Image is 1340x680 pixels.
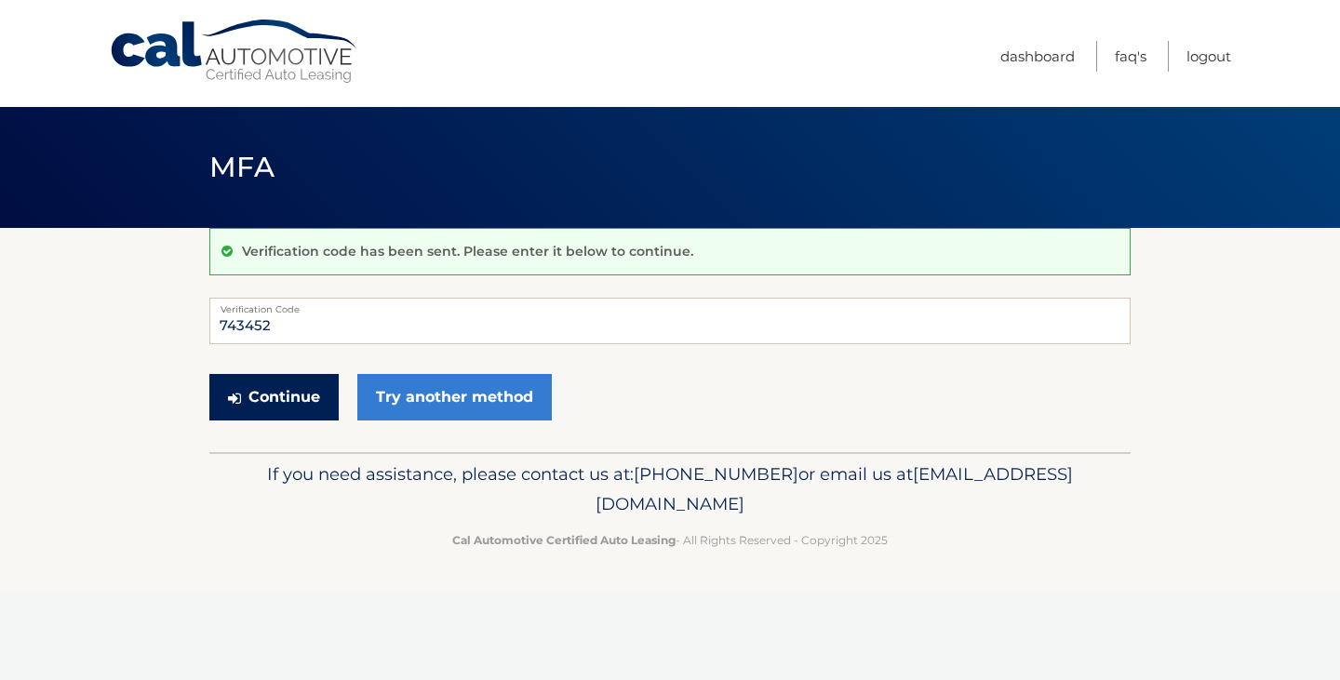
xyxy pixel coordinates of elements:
span: MFA [209,150,275,184]
a: FAQ's [1115,41,1146,72]
p: Verification code has been sent. Please enter it below to continue. [242,243,693,260]
a: Dashboard [1000,41,1075,72]
a: Cal Automotive [109,19,360,85]
label: Verification Code [209,298,1131,313]
p: If you need assistance, please contact us at: or email us at [221,460,1119,519]
span: [PHONE_NUMBER] [634,463,798,485]
p: - All Rights Reserved - Copyright 2025 [221,530,1119,550]
a: Try another method [357,374,552,420]
span: [EMAIL_ADDRESS][DOMAIN_NAME] [596,463,1073,514]
strong: Cal Automotive Certified Auto Leasing [452,533,676,547]
a: Logout [1186,41,1231,72]
button: Continue [209,374,339,420]
input: Verification Code [209,298,1131,344]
